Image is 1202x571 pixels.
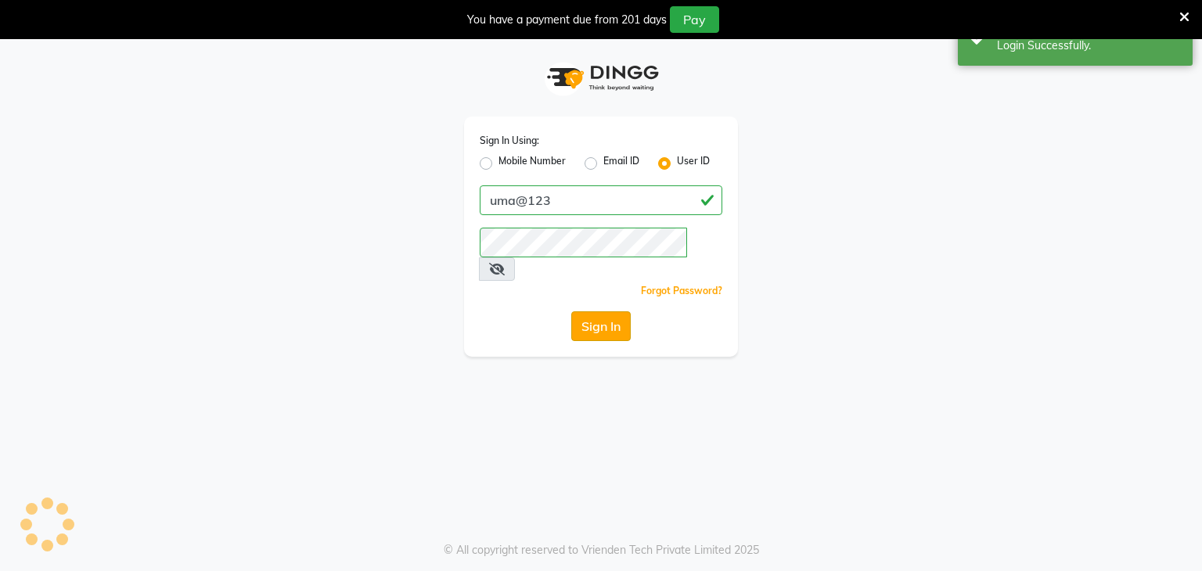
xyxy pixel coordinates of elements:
div: Login Successfully. [997,38,1181,54]
input: Username [480,185,722,215]
div: You have a payment due from 201 days [467,12,667,28]
img: logo1.svg [538,55,664,101]
button: Sign In [571,311,631,341]
button: Pay [670,6,719,33]
label: User ID [677,154,710,173]
label: Sign In Using: [480,134,539,148]
label: Mobile Number [498,154,566,173]
label: Email ID [603,154,639,173]
input: Username [480,228,687,257]
a: Forgot Password? [641,285,722,296]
